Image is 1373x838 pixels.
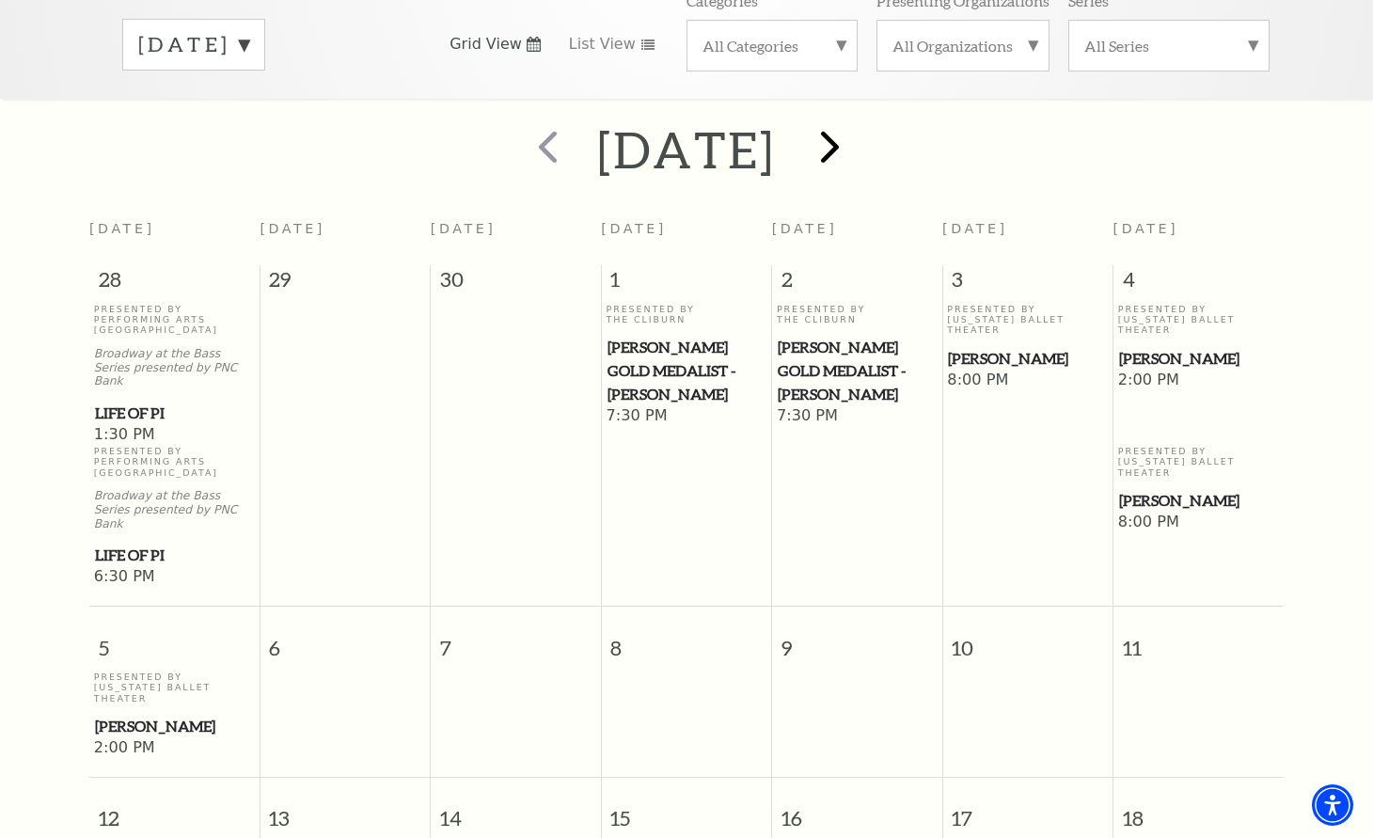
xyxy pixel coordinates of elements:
span: 10 [943,607,1113,672]
span: 11 [1113,607,1284,672]
span: [DATE] [601,221,667,236]
span: 4 [1113,265,1284,303]
span: 8:00 PM [947,371,1108,391]
div: Accessibility Menu [1312,784,1353,826]
span: 8:00 PM [1118,513,1279,533]
span: Grid View [450,34,522,55]
button: next [794,117,862,183]
label: All Categories [702,36,842,55]
span: 6:30 PM [94,567,255,588]
p: Presented By Performing Arts [GEOGRAPHIC_DATA] [94,304,255,336]
span: Life of Pi [95,402,254,425]
span: 7:30 PM [777,406,938,427]
label: All Series [1084,36,1254,55]
p: Broadway at the Bass Series presented by PNC Bank [94,347,255,388]
span: [DATE] [260,221,325,236]
span: 9 [772,607,941,672]
p: Presented By [US_STATE] Ballet Theater [947,304,1108,336]
span: [PERSON_NAME] [95,715,254,738]
span: List View [569,34,636,55]
p: Presented By Performing Arts [GEOGRAPHIC_DATA] [94,446,255,478]
p: Presented By [US_STATE] Ballet Theater [94,672,255,704]
span: 8 [602,607,771,672]
span: [DATE] [772,221,838,236]
span: 2 [772,265,941,303]
p: Broadway at the Bass Series presented by PNC Bank [94,489,255,530]
span: [PERSON_NAME] Gold Medalist - [PERSON_NAME] [608,336,766,405]
span: [PERSON_NAME] Gold Medalist - [PERSON_NAME] [778,336,937,405]
span: 7:30 PM [607,406,767,427]
span: 5 [89,607,260,672]
span: [DATE] [431,221,497,236]
span: [PERSON_NAME] [948,347,1107,371]
p: Presented By The Cliburn [607,304,767,325]
span: 28 [89,265,260,303]
span: 6 [260,607,430,672]
span: [DATE] [89,221,155,236]
span: [PERSON_NAME] [1119,489,1278,513]
span: Life of Pi [95,544,254,567]
span: [PERSON_NAME] [1119,347,1278,371]
span: 2:00 PM [1118,371,1279,391]
p: Presented By [US_STATE] Ballet Theater [1118,304,1279,336]
span: 2:00 PM [94,738,255,759]
span: 1 [602,265,771,303]
span: [DATE] [942,221,1008,236]
p: Presented By The Cliburn [777,304,938,325]
span: 7 [431,607,600,672]
label: All Organizations [892,36,1034,55]
span: 30 [431,265,600,303]
p: Presented By [US_STATE] Ballet Theater [1118,446,1279,478]
label: [DATE] [138,30,249,59]
span: 1:30 PM [94,425,255,446]
h2: [DATE] [597,119,775,180]
button: prev [511,117,579,183]
span: 3 [943,265,1113,303]
span: [DATE] [1113,221,1179,236]
span: 29 [260,265,430,303]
